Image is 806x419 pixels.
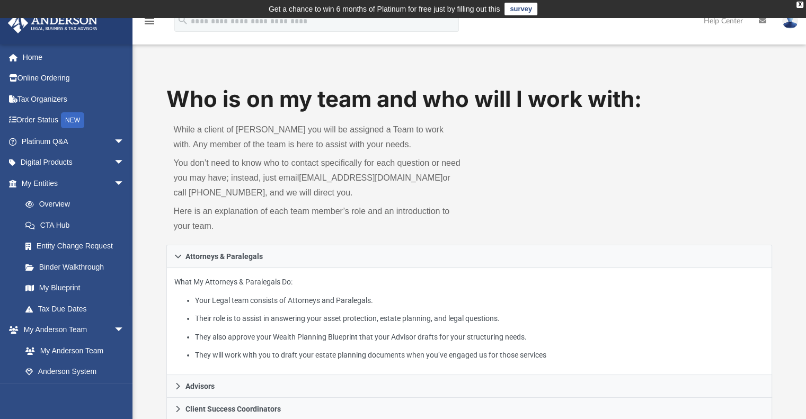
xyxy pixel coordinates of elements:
a: [EMAIL_ADDRESS][DOMAIN_NAME] [299,173,442,182]
li: Your Legal team consists of Attorneys and Paralegals. [195,294,765,307]
i: menu [143,15,156,28]
a: Overview [15,194,140,215]
span: Advisors [185,382,215,390]
a: Order StatusNEW [7,110,140,131]
a: Home [7,47,140,68]
a: Online Ordering [7,68,140,89]
a: Entity Change Request [15,236,140,257]
a: My Anderson Teamarrow_drop_down [7,319,135,341]
a: Platinum Q&Aarrow_drop_down [7,131,140,152]
a: My Blueprint [15,278,135,299]
div: close [796,2,803,8]
div: Get a chance to win 6 months of Platinum for free just by filling out this [269,3,500,15]
div: NEW [61,112,84,128]
a: My Anderson Team [15,340,130,361]
a: Tax Organizers [7,88,140,110]
p: You don’t need to know who to contact specifically for each question or need you may have; instea... [174,156,462,200]
a: CTA Hub [15,215,140,236]
a: survey [504,3,537,15]
li: They will work with you to draft your estate planning documents when you’ve engaged us for those ... [195,349,765,362]
i: search [177,14,189,26]
p: What My Attorneys & Paralegals Do: [174,275,765,362]
a: Attorneys & Paralegals [166,245,773,268]
li: Their role is to assist in answering your asset protection, estate planning, and legal questions. [195,312,765,325]
a: Digital Productsarrow_drop_down [7,152,140,173]
span: arrow_drop_down [114,319,135,341]
span: arrow_drop_down [114,152,135,174]
li: They also approve your Wealth Planning Blueprint that your Advisor drafts for your structuring ne... [195,331,765,344]
span: Attorneys & Paralegals [185,253,263,260]
div: Attorneys & Paralegals [166,268,773,376]
span: arrow_drop_down [114,173,135,194]
span: Client Success Coordinators [185,405,281,413]
a: My Entitiesarrow_drop_down [7,173,140,194]
span: arrow_drop_down [114,131,135,153]
a: Client Referrals [15,382,135,403]
img: Anderson Advisors Platinum Portal [5,13,101,33]
a: Advisors [166,375,773,398]
a: Binder Walkthrough [15,256,140,278]
img: User Pic [782,13,798,29]
a: Tax Due Dates [15,298,140,319]
a: Anderson System [15,361,135,382]
p: Here is an explanation of each team member’s role and an introduction to your team. [174,204,462,234]
p: While a client of [PERSON_NAME] you will be assigned a Team to work with. Any member of the team ... [174,122,462,152]
a: menu [143,20,156,28]
h1: Who is on my team and who will I work with: [166,84,773,115]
